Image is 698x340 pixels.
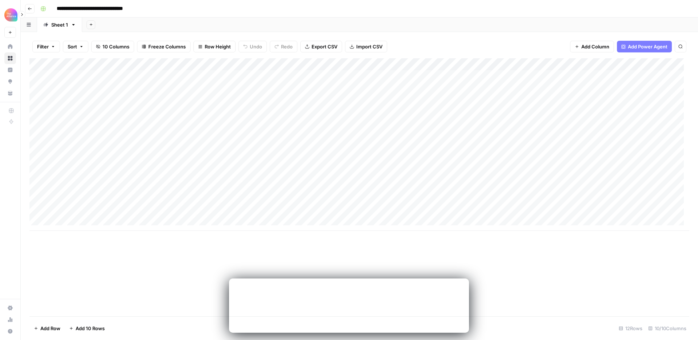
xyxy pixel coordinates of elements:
button: Add Row [29,323,65,334]
div: 10/10 Columns [645,323,689,334]
img: Alliance Logo [4,8,17,21]
span: Undo [250,43,262,50]
button: Add Power Agent [617,41,672,52]
a: Home [4,41,16,52]
a: Browse [4,52,16,64]
span: Add Column [581,43,609,50]
div: 12 Rows [616,323,645,334]
div: Sheet 1 [51,21,68,28]
span: Add 10 Rows [76,325,105,332]
span: Freeze Columns [148,43,186,50]
button: 10 Columns [91,41,134,52]
span: Add Row [40,325,60,332]
button: Export CSV [300,41,342,52]
span: Add Power Agent [628,43,667,50]
button: Help + Support [4,325,16,337]
span: Redo [281,43,293,50]
button: Filter [32,41,60,52]
button: Import CSV [345,41,387,52]
iframe: Survey from AirOps [229,278,469,333]
button: Add 10 Rows [65,323,109,334]
span: Sort [68,43,77,50]
button: Sort [63,41,88,52]
span: Export CSV [312,43,337,50]
button: Redo [270,41,297,52]
button: Freeze Columns [137,41,190,52]
button: Row Height [193,41,236,52]
span: Import CSV [356,43,382,50]
a: Settings [4,302,16,314]
a: Insights [4,64,16,76]
span: Filter [37,43,49,50]
a: Opportunities [4,76,16,87]
a: Sheet 1 [37,17,82,32]
button: Add Column [570,41,614,52]
button: Undo [238,41,267,52]
button: Workspace: Alliance [4,6,16,24]
a: Usage [4,314,16,325]
a: Your Data [4,87,16,99]
span: 10 Columns [103,43,129,50]
span: Row Height [205,43,231,50]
